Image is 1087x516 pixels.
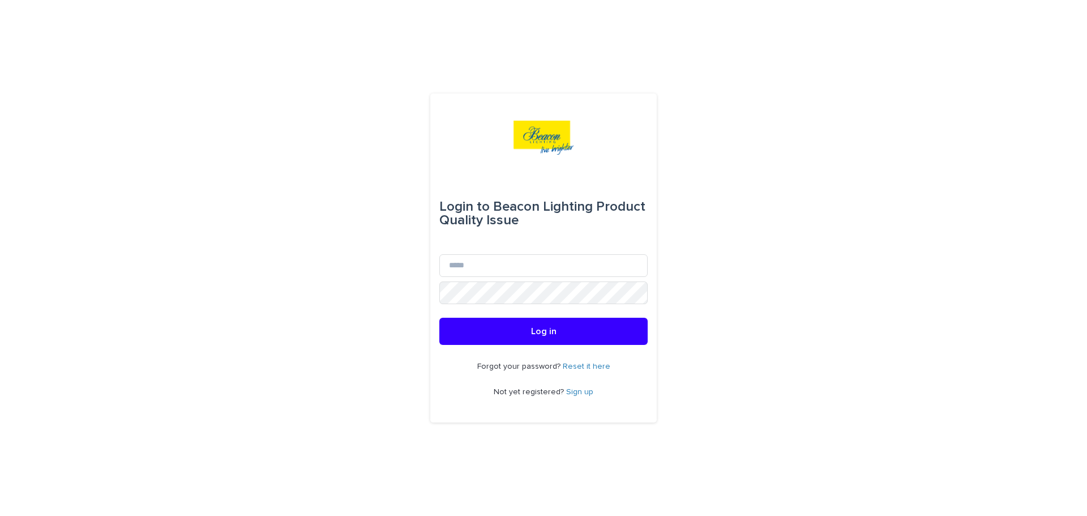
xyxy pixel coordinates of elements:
[439,191,648,236] div: Beacon Lighting Product Quality Issue
[439,200,490,214] span: Login to
[531,327,557,336] span: Log in
[566,388,593,396] a: Sign up
[563,363,610,370] a: Reset it here
[513,121,574,155] img: o0rTvjzSSs2z1saNkxEY
[439,318,648,345] button: Log in
[494,388,566,396] span: Not yet registered?
[477,363,563,370] span: Forgot your password?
